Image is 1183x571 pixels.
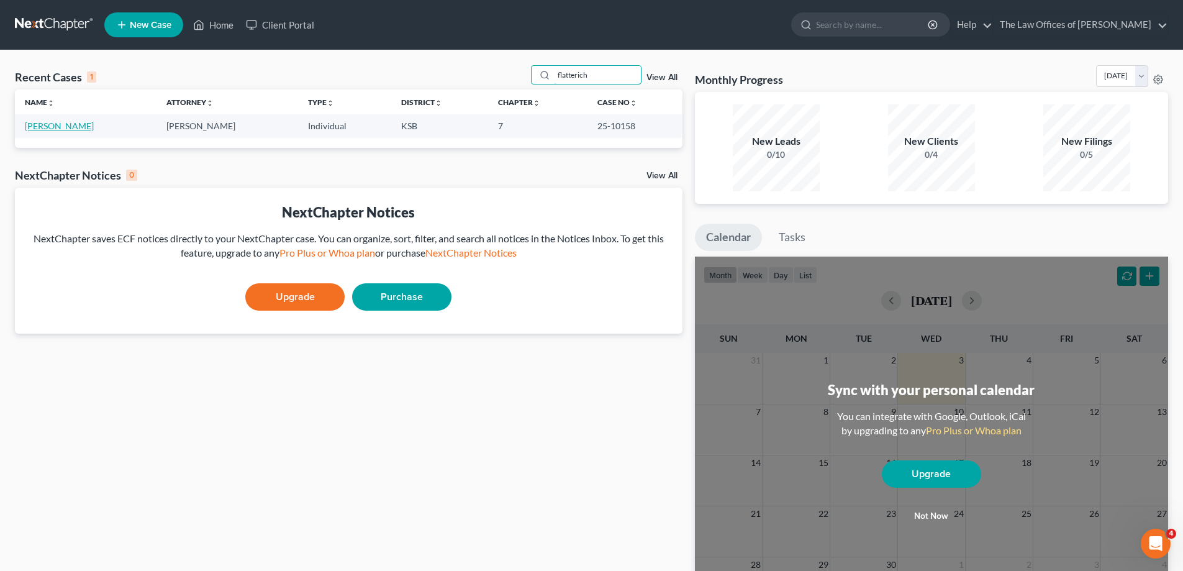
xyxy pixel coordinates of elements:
[768,224,817,251] a: Tasks
[888,148,975,161] div: 0/4
[695,224,762,251] a: Calendar
[1043,134,1130,148] div: New Filings
[25,121,94,131] a: [PERSON_NAME]
[832,409,1031,438] div: You can integrate with Google, Outlook, iCal by upgrading to any
[828,380,1035,400] div: Sync with your personal calendar
[240,14,320,36] a: Client Portal
[25,98,55,107] a: Nameunfold_more
[391,114,488,137] td: KSB
[47,99,55,107] i: unfold_more
[888,134,975,148] div: New Clients
[533,99,540,107] i: unfold_more
[695,72,783,87] h3: Monthly Progress
[126,170,137,181] div: 0
[279,247,375,258] a: Pro Plus or Whoa plan
[882,504,981,529] button: Not now
[1141,529,1171,559] iframe: Intercom live chat
[816,13,930,36] input: Search by name...
[401,98,442,107] a: Districtunfold_more
[25,232,673,260] div: NextChapter saves ECF notices directly to your NextChapter case. You can organize, sort, filter, ...
[646,73,678,82] a: View All
[733,134,820,148] div: New Leads
[597,98,637,107] a: Case Nounfold_more
[994,14,1167,36] a: The Law Offices of [PERSON_NAME]
[587,114,682,137] td: 25-10158
[245,283,345,311] a: Upgrade
[630,99,637,107] i: unfold_more
[435,99,442,107] i: unfold_more
[1043,148,1130,161] div: 0/5
[130,21,171,30] span: New Case
[488,114,587,137] td: 7
[187,14,240,36] a: Home
[498,98,540,107] a: Chapterunfold_more
[1166,529,1176,539] span: 4
[327,99,334,107] i: unfold_more
[425,247,517,258] a: NextChapter Notices
[733,148,820,161] div: 0/10
[166,98,214,107] a: Attorneyunfold_more
[926,424,1022,436] a: Pro Plus or Whoa plan
[882,460,981,488] a: Upgrade
[352,283,451,311] a: Purchase
[646,171,678,180] a: View All
[554,66,641,84] input: Search by name...
[25,203,673,222] div: NextChapter Notices
[156,114,298,137] td: [PERSON_NAME]
[308,98,334,107] a: Typeunfold_more
[951,14,992,36] a: Help
[15,168,137,183] div: NextChapter Notices
[87,71,96,83] div: 1
[15,70,96,85] div: Recent Cases
[206,99,214,107] i: unfold_more
[298,114,391,137] td: Individual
